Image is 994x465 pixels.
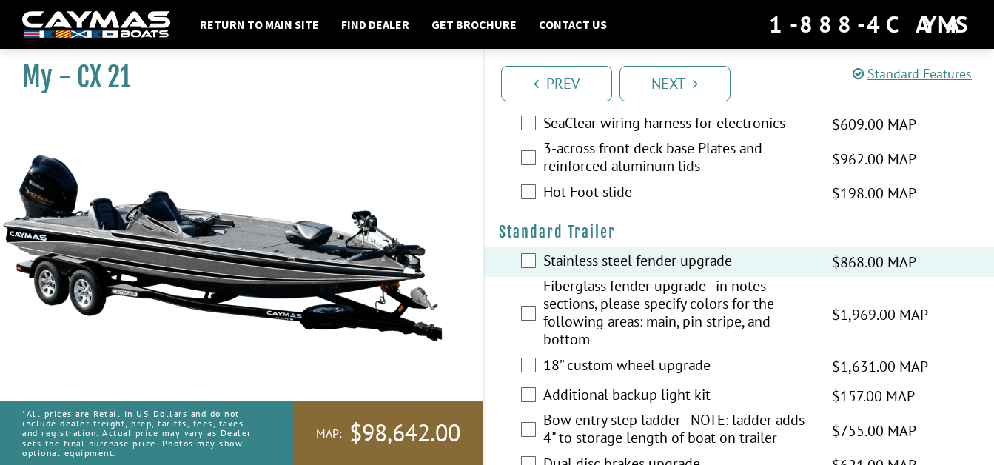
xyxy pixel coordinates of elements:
[832,251,916,273] span: $868.00 MAP
[531,15,614,34] a: Contact Us
[499,223,980,241] h4: Standard Trailer
[543,183,814,204] label: Hot Foot slide
[543,277,814,352] label: Fiberglass fender upgrade - in notes sections, please specify colors for the following areas: mai...
[619,66,731,101] a: Next
[543,252,814,273] label: Stainless steel fender upgrade
[769,8,972,41] div: 1-888-4CAYMAS
[832,420,916,442] span: $755.00 MAP
[543,386,814,407] label: Additional backup light kit
[543,356,814,378] label: 18” custom wheel upgrade
[192,15,326,34] a: Return to main site
[22,61,446,94] h1: My - CX 21
[22,11,170,39] img: white-logo-c9c8dbefe5ff5ceceb0f0178aa75bf4bb51f6bca0971e226c86eb53dfe498488.png
[832,148,916,170] span: $962.00 MAP
[832,385,915,407] span: $157.00 MAP
[424,15,524,34] a: Get Brochure
[832,182,916,204] span: $198.00 MAP
[543,139,814,178] label: 3-across front deck base Plates and reinforced aluminum lids
[853,65,972,82] a: Standard Features
[294,401,483,465] a: MAP:$98,642.00
[832,355,928,378] span: $1,631.00 MAP
[316,426,342,441] span: MAP:
[543,411,814,450] label: Bow entry step ladder - NOTE: ladder adds 4" to storage length of boat on trailer
[543,114,814,136] label: SeaClear wiring harness for electronics
[334,15,417,34] a: Find Dealer
[501,66,612,101] a: Prev
[349,418,460,449] span: $98,642.00
[832,113,916,136] span: $609.00 MAP
[22,401,261,465] p: *All prices are Retail in US Dollars and do not include dealer freight, prep, tariffs, fees, taxe...
[832,304,928,326] span: $1,969.00 MAP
